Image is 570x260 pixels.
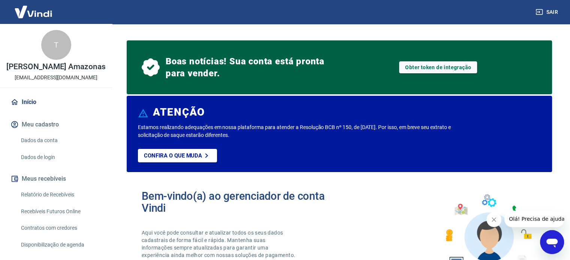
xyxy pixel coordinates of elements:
a: Recebíveis Futuros Online [18,204,103,219]
div: T [41,30,71,60]
span: Boas notícias! Sua conta está pronta para vender. [166,55,328,79]
a: Confira o que muda [138,149,217,162]
a: Dados da conta [18,133,103,148]
img: Vindi [9,0,58,23]
a: Contratos com credores [18,220,103,236]
p: Estamos realizando adequações em nossa plataforma para atender a Resolução BCB nº 150, de [DATE].... [138,123,460,139]
iframe: Mensagem da empresa [504,211,564,227]
h2: Bem-vindo(a) ao gerenciador de conta Vindi [142,190,340,214]
a: Início [9,94,103,110]
span: Olá! Precisa de ajuda? [4,5,63,11]
p: Confira o que muda [144,152,202,159]
p: [PERSON_NAME] Amazonas [6,63,106,71]
a: Relatório de Recebíveis [18,187,103,202]
button: Meu cadastro [9,116,103,133]
iframe: Fechar mensagem [486,212,501,227]
p: Aqui você pode consultar e atualizar todos os seus dados cadastrais de forma fácil e rápida. Mant... [142,229,297,259]
button: Meus recebíveis [9,171,103,187]
button: Sair [534,5,561,19]
iframe: Botão para abrir a janela de mensagens [540,230,564,254]
a: Dados de login [18,150,103,165]
p: [EMAIL_ADDRESS][DOMAIN_NAME] [15,74,97,82]
a: Disponibilização de agenda [18,237,103,253]
a: Obter token de integração [399,61,477,73]
h6: ATENÇÃO [153,108,205,116]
